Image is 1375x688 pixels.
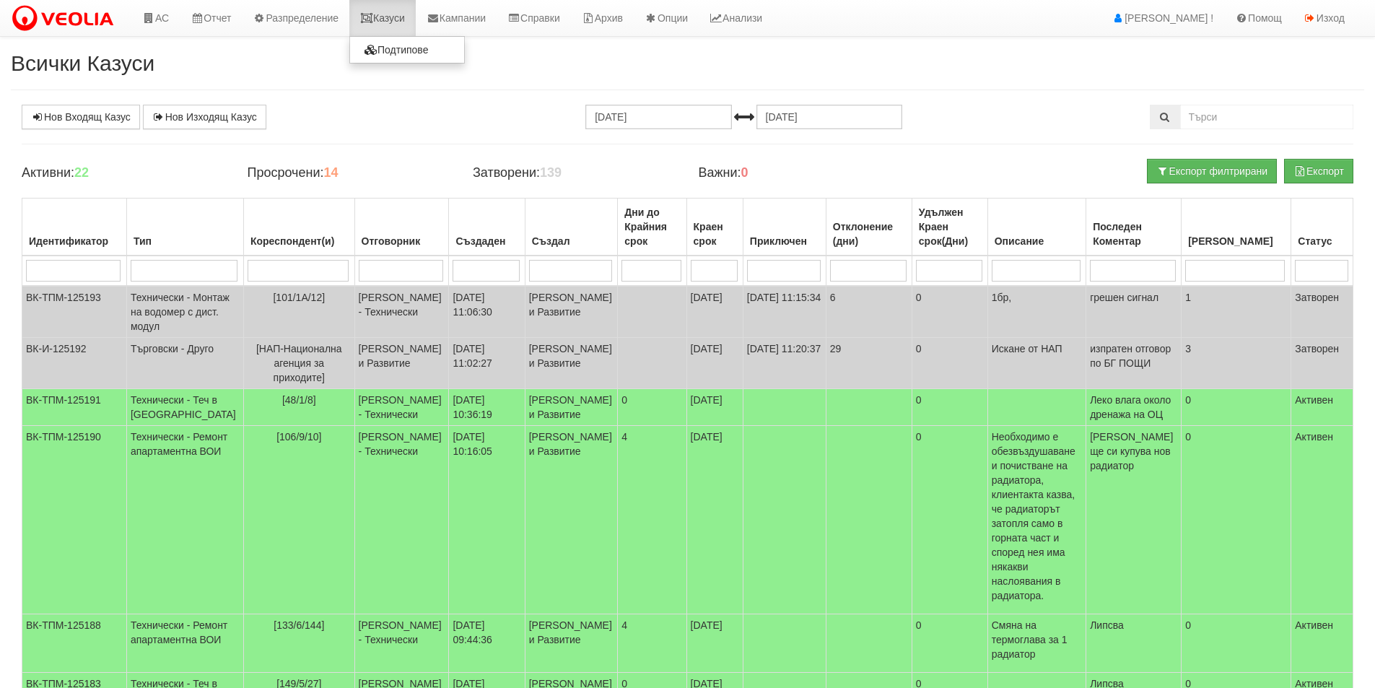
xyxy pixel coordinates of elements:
td: [DATE] [686,614,743,673]
p: Искане от НАП [992,341,1082,356]
a: Нов Изходящ Казус [143,105,266,129]
td: [DATE] 10:16:05 [449,426,525,614]
span: [PERSON_NAME] ще си купува нов радиатор [1090,431,1173,471]
div: Тип [131,231,240,251]
td: [DATE] 11:06:30 [449,286,525,338]
th: Удължен Краен срок(Дни): No sort applied, activate to apply an ascending sort [912,199,987,256]
td: 3 [1182,338,1291,389]
td: [DATE] [686,338,743,389]
td: 0 [912,286,987,338]
td: 29 [826,338,912,389]
th: Създаден: No sort applied, activate to apply an ascending sort [449,199,525,256]
th: Отговорник: No sort applied, activate to apply an ascending sort [354,199,449,256]
p: Необходимо е обезвъздушаване и почистване на радиатора, клиентакта казва, че радиаторът затопля с... [992,430,1082,603]
td: Технически - Монтаж на водомер с дист. модул [126,286,243,338]
td: [PERSON_NAME] и Развитие [525,389,618,426]
td: [DATE] [686,286,743,338]
td: [PERSON_NAME] и Развитие [354,338,449,389]
td: [PERSON_NAME] - Технически [354,426,449,614]
p: Смяна на термоглава за 1 радиатор [992,618,1082,661]
div: Идентификатор [26,231,123,251]
div: Последен Коментар [1090,217,1177,251]
td: ВК-ТПМ-125193 [22,286,127,338]
div: [PERSON_NAME] [1185,231,1287,251]
span: грешен сигнал [1090,292,1158,303]
div: Удължен Краен срок(Дни) [916,202,984,251]
td: [PERSON_NAME] и Развитие [525,614,618,673]
input: Търсене по Идентификатор, Бл/Вх/Ап, Тип, Описание, Моб. Номер, Имейл, Файл, Коментар, [1180,105,1353,129]
td: ВК-ТПМ-125190 [22,426,127,614]
th: Кореспондент(и): No sort applied, activate to apply an ascending sort [243,199,354,256]
th: Последен Коментар: No sort applied, activate to apply an ascending sort [1086,199,1182,256]
td: Технически - Ремонт апартаментна ВОИ [126,426,243,614]
span: изпратен отговор по БГ ПОЩИ [1090,343,1171,369]
a: Подтипове [350,40,464,59]
b: 0 [741,165,748,180]
td: 1 [1182,286,1291,338]
td: [PERSON_NAME] и Развитие [525,286,618,338]
h4: Важни: [698,166,902,180]
td: ВК-ТПМ-125191 [22,389,127,426]
td: ВК-ТПМ-125188 [22,614,127,673]
span: [48/1/8] [282,394,316,406]
td: 0 [912,614,987,673]
span: Леко влага около дренажа на ОЦ [1090,394,1171,420]
td: 0 [912,426,987,614]
h4: Активни: [22,166,225,180]
b: 22 [74,165,89,180]
img: VeoliaLogo.png [11,4,121,34]
div: Статус [1295,231,1349,251]
span: [133/6/144] [274,619,324,631]
span: [106/9/10] [276,431,321,443]
div: Създал [529,231,614,251]
td: 0 [912,389,987,426]
td: 0 [1182,614,1291,673]
td: 0 [1182,426,1291,614]
div: Отклонение (дни) [830,217,908,251]
b: 139 [540,165,562,180]
th: Тип: No sort applied, activate to apply an ascending sort [126,199,243,256]
th: Отклонение (дни): No sort applied, activate to apply an ascending sort [826,199,912,256]
td: [DATE] 11:02:27 [449,338,525,389]
th: Приключен: No sort applied, activate to apply an ascending sort [743,199,826,256]
td: [PERSON_NAME] и Развитие [525,338,618,389]
td: [DATE] 09:44:36 [449,614,525,673]
span: [101/1А/12] [273,292,325,303]
td: ВК-И-125192 [22,338,127,389]
div: Отговорник [359,231,445,251]
td: [PERSON_NAME] - Технически [354,286,449,338]
b: 14 [323,165,338,180]
th: Статус: No sort applied, activate to apply an ascending sort [1291,199,1353,256]
button: Експорт филтрирани [1147,159,1277,183]
div: Описание [992,231,1082,251]
th: Краен срок: No sort applied, activate to apply an ascending sort [686,199,743,256]
td: [PERSON_NAME] и Развитие [525,426,618,614]
span: 4 [621,619,627,631]
td: 0 [912,338,987,389]
td: Активен [1291,389,1353,426]
div: Създаден [453,231,520,251]
div: Приключен [747,231,822,251]
th: Идентификатор: No sort applied, activate to apply an ascending sort [22,199,127,256]
span: [НАП-Национална агенция за приходите] [256,343,342,383]
td: Технически - Ремонт апартаментна ВОИ [126,614,243,673]
div: Кореспондент(и) [248,231,351,251]
h4: Затворени: [473,166,676,180]
td: Активен [1291,426,1353,614]
h2: Всички Казуси [11,51,1364,75]
div: Дни до Крайния срок [621,202,682,251]
th: Описание: No sort applied, activate to apply an ascending sort [987,199,1086,256]
h4: Просрочени: [247,166,450,180]
span: Липсва [1090,619,1124,631]
td: Активен [1291,614,1353,673]
td: Технически - Теч в [GEOGRAPHIC_DATA] [126,389,243,426]
a: Нов Входящ Казус [22,105,140,129]
span: 4 [621,431,627,443]
td: 6 [826,286,912,338]
span: 0 [621,394,627,406]
td: [DATE] 10:36:19 [449,389,525,426]
td: Затворен [1291,338,1353,389]
td: [DATE] 11:20:37 [743,338,826,389]
td: [PERSON_NAME] - Технически [354,614,449,673]
td: [PERSON_NAME] - Технически [354,389,449,426]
